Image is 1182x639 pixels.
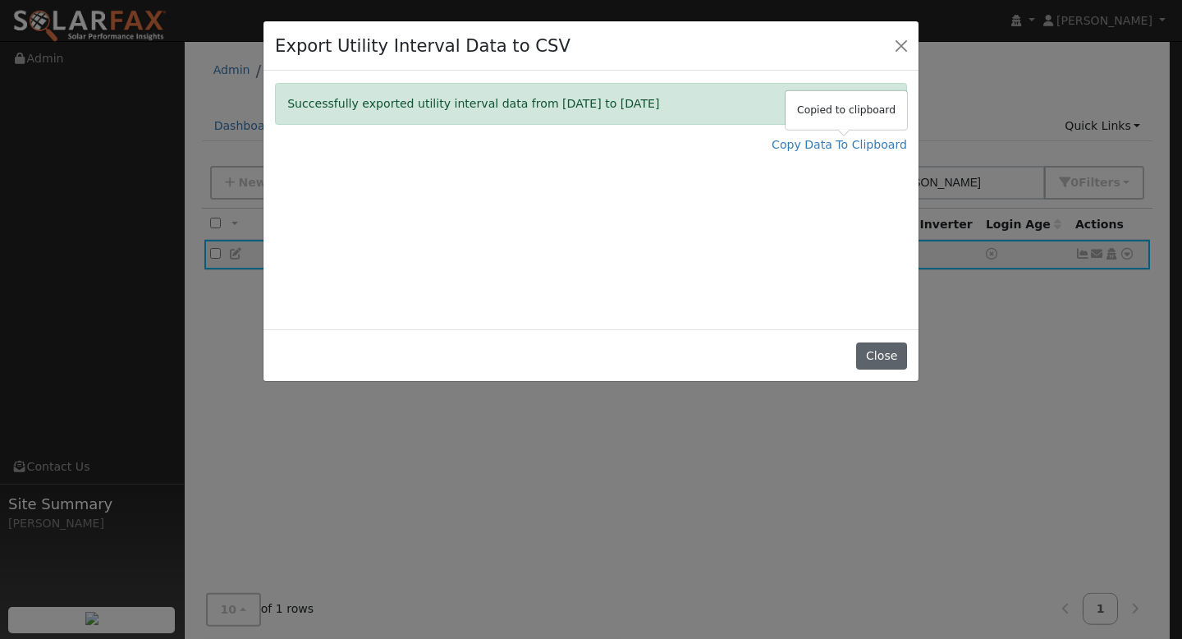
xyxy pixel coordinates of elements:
[275,33,570,59] h4: Export Utility Interval Data to CSV
[786,91,907,130] div: Copied to clipboard
[872,84,906,124] button: Close
[772,136,907,154] a: Copy Data To Clipboard
[275,83,907,125] div: Successfully exported utility interval data from [DATE] to [DATE]
[856,342,906,370] button: Close
[890,34,913,57] button: Close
